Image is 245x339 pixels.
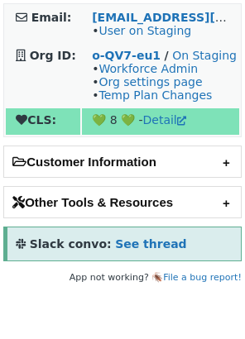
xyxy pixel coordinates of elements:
[30,237,112,251] strong: Slack convo:
[16,113,56,127] strong: CLS:
[92,24,191,37] span: •
[98,24,191,37] a: User on Staging
[92,49,161,62] a: o-QV7-eu1
[143,113,186,127] a: Detail
[98,75,202,88] a: Org settings page
[165,49,169,62] strong: /
[98,62,198,75] a: Workforce Admin
[4,187,241,217] h2: Other Tools & Resources
[115,237,186,251] a: See thread
[172,49,237,62] a: On Staging
[30,49,76,62] strong: Org ID:
[82,108,239,135] td: 💚 8 💚 -
[163,272,242,283] a: File a bug report!
[92,62,212,102] span: • • •
[31,11,72,24] strong: Email:
[4,146,241,177] h2: Customer Information
[98,88,212,102] a: Temp Plan Changes
[3,270,242,286] footer: App not working? 🪳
